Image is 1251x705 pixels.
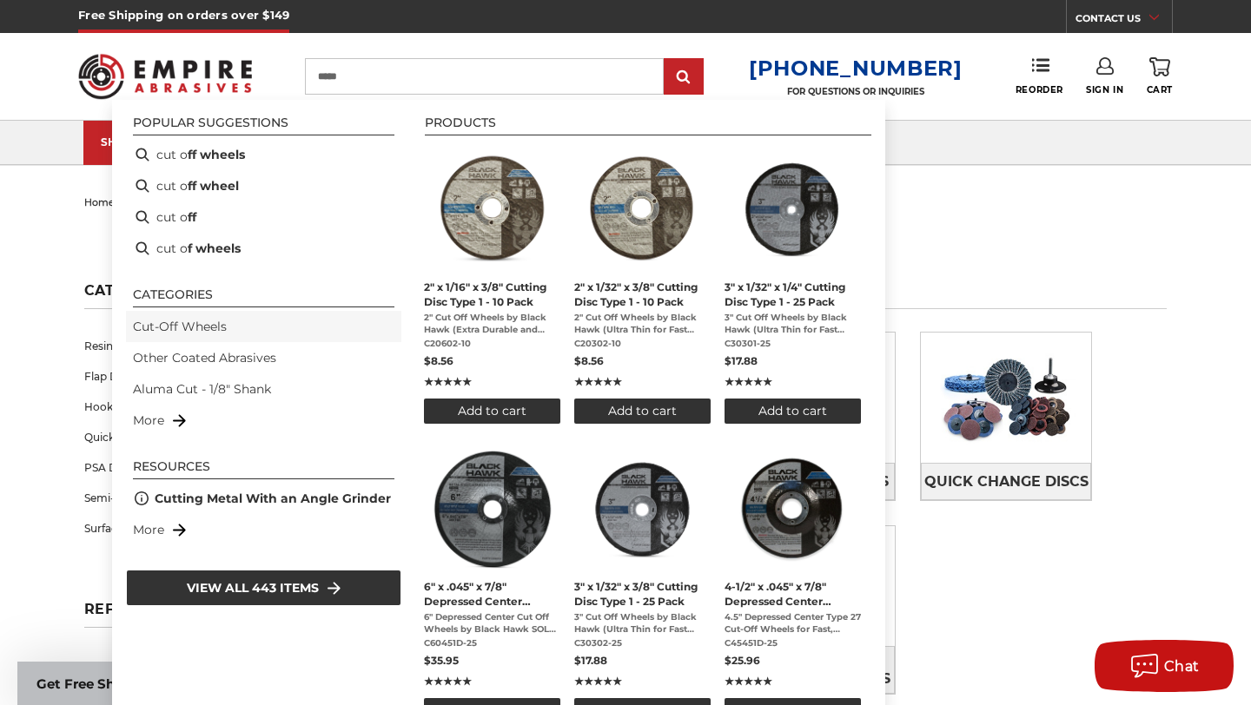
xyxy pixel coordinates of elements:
[924,467,1089,497] span: Quick Change Discs
[84,282,286,309] h5: Categories
[424,611,560,636] span: 6" Depressed Center Cut Off Wheels by Black Hawk SOLD IN PACKS OF 25 6” x .045” x 7/8” Depressed ...
[417,139,567,431] li: 2" x 1/16" x 3/8" Cutting Disc Type 1 - 10 Pack
[187,578,319,597] span: View all 443 items
[1147,57,1173,96] a: Cart
[1164,658,1200,675] span: Chat
[101,135,240,148] div: SHOP CATEGORIES
[84,392,286,422] a: Hook & Loop Discs
[1016,84,1063,96] span: Reorder
[126,342,401,373] li: Other Coated Abrasives
[188,240,241,258] b: f wheels
[574,280,711,309] span: 2" x 1/32" x 3/8" Cutting Disc Type 1 - 10 Pack
[188,208,196,227] b: ff
[126,483,401,514] li: Cutting Metal With an Angle Grinder
[126,514,401,545] li: More
[84,601,286,628] h5: Refine by
[574,146,711,424] a: 2" x 1/32" x 3/8" Cutting Disc Type 1 - 10 Pack
[574,637,711,649] span: C30302-25
[730,146,856,272] img: 3" x 1/32" x 1/4" Cutting Disc
[133,288,394,307] li: Categories
[574,338,711,350] span: C20302-10
[133,460,394,479] li: Resources
[574,312,711,336] span: 2" Cut Off Wheels by Black Hawk (Ultra Thin for Fast Cutting) (SOLD IN PACKS OF 10) 2” x .03125” ...
[188,177,239,195] b: ff wheel
[725,674,772,689] span: ★★★★★
[424,674,472,689] span: ★★★★★
[78,43,252,110] img: Empire Abrasives
[126,170,401,201] li: cut off wheel
[424,312,560,336] span: 2" Cut Off Wheels by Black Hawk (Extra Durable and Long Lasting) (SOLD IN PACKS OF 10) 2” x .0625...
[574,374,622,390] span: ★★★★★
[1095,640,1234,692] button: Chat
[725,146,861,424] a: 3" x 1/32" x 1/4" Cutting Disc Type 1 - 25 Pack
[579,445,705,571] img: 3" x 1/32" x 3/8" Cut Off Wheel
[725,654,760,667] span: $25.96
[424,579,560,609] span: 6" x .045" x 7/8" Depressed Center Cutting Disc - 25 Pack
[84,361,286,392] a: Flap Discs
[133,116,394,135] li: Popular suggestions
[126,311,401,342] li: Cut-Off Wheels
[666,60,701,95] input: Submit
[126,201,401,233] li: cut off
[424,146,560,424] a: 2" x 1/16" x 3/8" Cutting Disc Type 1 - 10 Pack
[84,196,115,208] a: home
[567,139,718,431] li: 2" x 1/32" x 3/8" Cutting Disc Type 1 - 10 Pack
[424,354,453,367] span: $8.56
[725,374,772,390] span: ★★★★★
[133,349,276,367] a: Other Coated Abrasives
[921,338,1091,458] img: Quick Change Discs
[84,513,286,544] a: Surface Conditioning Discs
[424,654,459,667] span: $35.95
[36,675,159,692] span: Get Free Shipping
[725,312,861,336] span: 3" Cut Off Wheels by Black Hawk (Ultra Thin for Fast Cutting) (SOLD IN PACKS OF 25) 3” x .03” x 1...
[424,399,560,424] button: Add to cart
[1076,9,1172,33] a: CONTACT US
[718,139,868,431] li: 3" x 1/32" x 1/4" Cutting Disc Type 1 - 25 Pack
[749,86,963,97] p: FOR QUESTIONS OR INQUIRIES
[84,331,286,361] a: Resin Fiber Discs
[84,452,286,483] a: PSA Discs
[424,280,560,309] span: 2" x 1/16" x 3/8" Cutting Disc Type 1 - 10 Pack
[725,338,861,350] span: C30301-25
[725,354,758,367] span: $17.88
[188,146,245,164] b: ff wheels
[126,233,401,264] li: cut of wheels
[84,422,286,452] a: Quick Change Discs
[126,139,401,170] li: cut off wheels
[1016,57,1063,95] a: Reorder
[133,318,227,336] a: Cut-Off Wheels
[133,380,271,399] a: Aluma Cut - 1/8" Shank
[574,354,604,367] span: $8.56
[84,483,286,513] a: Semi-Flexible Discs
[424,637,560,649] span: C60451D-25
[126,405,401,436] li: More
[17,662,177,705] div: Get Free ShippingClose teaser
[1086,84,1123,96] span: Sign In
[725,637,861,649] span: C45451D-25
[429,146,555,272] img: 2" x 1/16" x 3/8" Cut Off Wheel
[126,570,401,606] li: View all 443 items
[155,490,391,508] a: Cutting Metal With an Angle Grinder
[574,579,711,609] span: 3" x 1/32" x 3/8" Cutting Disc Type 1 - 25 Pack
[429,445,555,571] img: 6" x .045" x 7/8" Depressed Center Type 27 Cut Off Wheel
[1147,84,1173,96] span: Cart
[574,654,607,667] span: $17.88
[425,116,871,135] li: Products
[725,611,861,636] span: 4.5" Depressed Center Type 27 Cut-Off Wheels for Fast, Precise Metal Cutting SOLD IN PACKS OF 25 ...
[424,338,560,350] span: C20602-10
[725,579,861,609] span: 4-1/2" x .045" x 7/8" Depressed Center Cutting Disc - 25 Pack
[574,399,711,424] button: Add to cart
[424,374,472,390] span: ★★★★★
[574,611,711,636] span: 3" Cut Off Wheels by Black Hawk (Ultra Thin for Fast Cutting) (SOLD IN PACKS OF 25) 3” x .03” x 3...
[126,373,401,405] li: Aluma Cut - 1/8" Shank
[749,56,963,81] a: [PHONE_NUMBER]
[730,445,856,571] img: 4-1/2" x 3/64" x 7/8" Depressed Center Type 27 Cut Off Wheel
[579,146,705,272] img: 2" x 1/32" x 3/8" Cut Off Wheel
[574,674,622,689] span: ★★★★★
[921,463,1091,500] a: Quick Change Discs
[725,399,861,424] button: Add to cart
[725,280,861,309] span: 3" x 1/32" x 1/4" Cutting Disc Type 1 - 25 Pack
